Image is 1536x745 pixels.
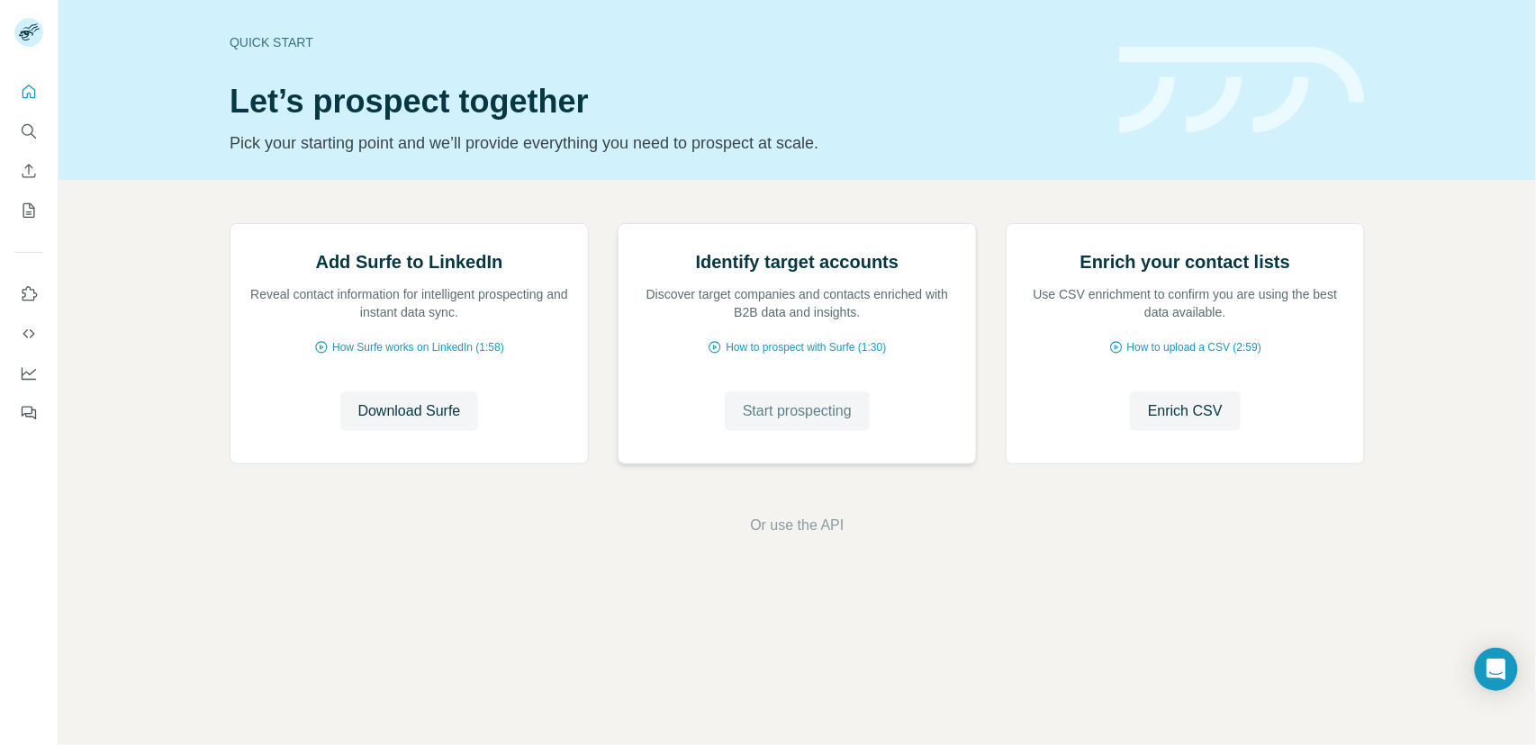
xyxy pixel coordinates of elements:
[1475,648,1518,691] div: Open Intercom Messenger
[1080,249,1290,274] h2: Enrich your contact lists
[726,339,886,355] span: How to prospect with Surfe (1:30)
[358,400,461,422] span: Download Surfe
[743,400,852,422] span: Start prospecting
[14,357,43,390] button: Dashboard
[14,155,43,187] button: Enrich CSV
[230,130,1098,156] p: Pick your starting point and we’ll provide everything you need to prospect at scale.
[637,285,958,321] p: Discover target companies and contacts enriched with B2B data and insights.
[750,515,844,536] button: Or use the API
[696,249,899,274] h2: Identify target accounts
[332,339,504,355] span: How Surfe works on LinkedIn (1:58)
[340,391,479,431] button: Download Surfe
[725,391,870,431] button: Start prospecting
[14,318,43,350] button: Use Surfe API
[14,76,43,108] button: Quick start
[1130,391,1241,431] button: Enrich CSV
[1119,47,1365,134] img: banner
[230,84,1098,120] h1: Let’s prospect together
[316,249,503,274] h2: Add Surfe to LinkedIn
[14,397,43,429] button: Feedback
[248,285,570,321] p: Reveal contact information for intelligent prospecting and instant data sync.
[14,115,43,148] button: Search
[1127,339,1261,355] span: How to upload a CSV (2:59)
[230,33,1098,51] div: Quick start
[1148,400,1223,422] span: Enrich CSV
[1025,285,1346,321] p: Use CSV enrichment to confirm you are using the best data available.
[14,278,43,310] button: Use Surfe on LinkedIn
[14,194,43,227] button: My lists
